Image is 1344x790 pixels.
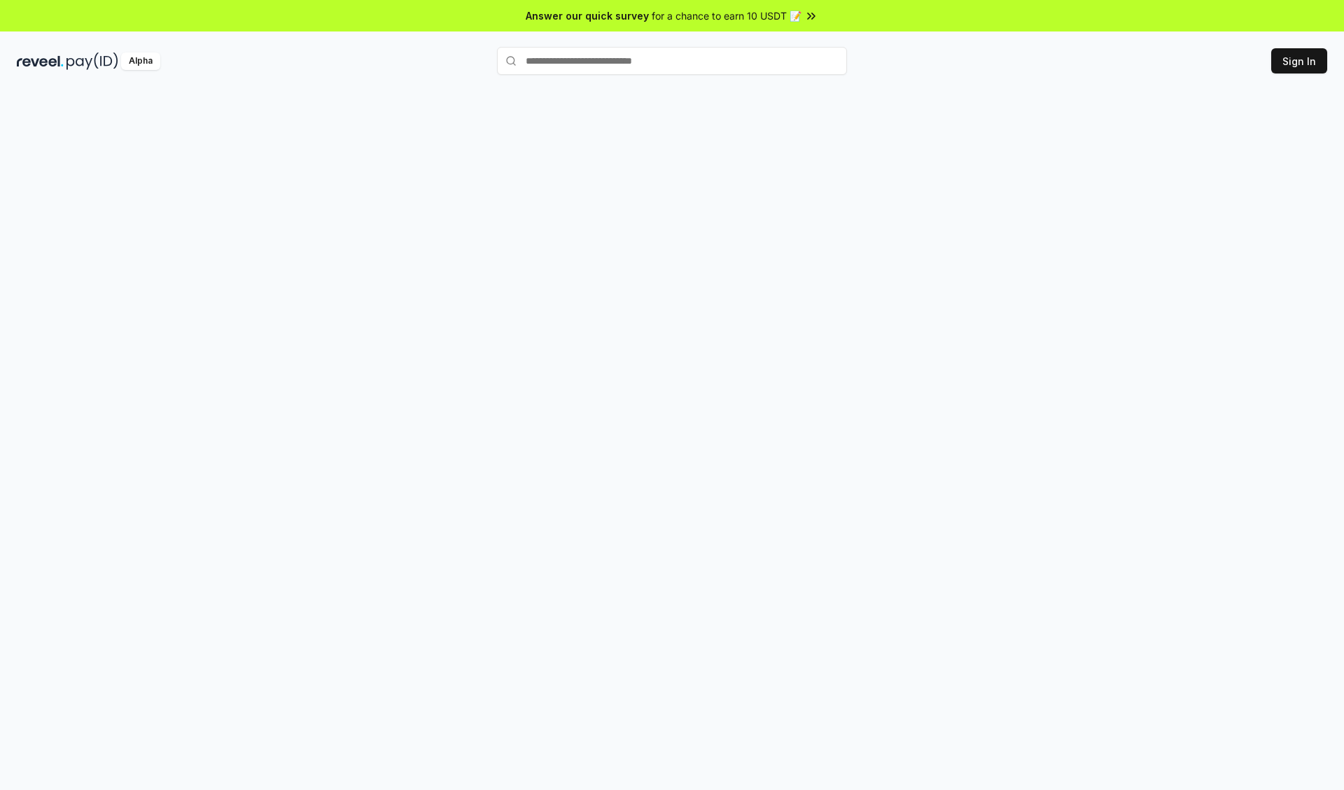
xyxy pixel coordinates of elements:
button: Sign In [1271,48,1327,73]
span: Answer our quick survey [526,8,649,23]
img: reveel_dark [17,52,64,70]
div: Alpha [121,52,160,70]
img: pay_id [66,52,118,70]
span: for a chance to earn 10 USDT 📝 [652,8,801,23]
